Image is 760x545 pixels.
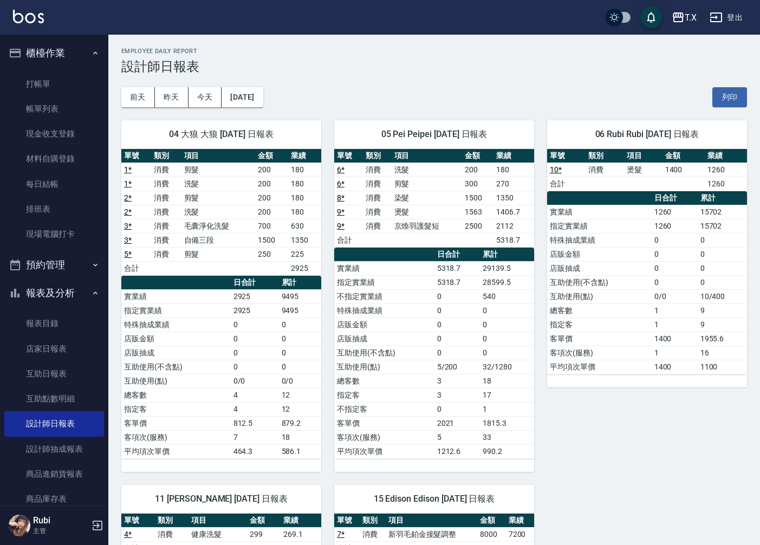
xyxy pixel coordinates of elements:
h3: 設計師日報表 [121,59,747,74]
td: 消費 [360,527,385,541]
td: 0 [231,346,279,360]
td: 200 [255,205,288,219]
a: 打帳單 [4,72,104,96]
td: 32/1280 [480,360,534,374]
td: 0 [652,247,698,261]
td: 互助使用(點) [547,289,652,303]
td: 250 [255,247,288,261]
td: 812.5 [231,416,279,430]
td: 客項次(服務) [121,430,231,444]
td: 0 [698,261,747,275]
td: 洗髮 [181,205,256,219]
td: 299 [247,527,281,541]
td: 1260 [705,177,747,191]
td: 1955.6 [698,332,747,346]
th: 累計 [698,191,747,205]
th: 類別 [586,149,624,163]
a: 報表目錄 [4,311,104,336]
td: 實業績 [121,289,231,303]
td: 879.2 [279,416,321,430]
td: 1400 [662,163,705,177]
td: 指定客 [547,317,652,332]
th: 單號 [334,149,363,163]
td: 1260 [652,219,698,233]
td: 1500 [462,191,493,205]
td: 不指定客 [334,402,434,416]
td: 5318.7 [493,233,534,247]
td: 0 [652,233,698,247]
th: 金額 [477,514,505,528]
td: 合計 [121,261,151,275]
td: 消費 [363,205,392,219]
div: T.X [685,11,697,24]
td: 0 [434,346,480,360]
a: 設計師日報表 [4,411,104,436]
td: 0 [231,360,279,374]
td: 300 [462,177,493,191]
th: 項目 [392,149,462,163]
td: 700 [255,219,288,233]
td: 燙髮 [392,205,462,219]
td: 7200 [506,527,534,541]
td: 消費 [151,163,181,177]
td: 消費 [151,177,181,191]
td: 0 [652,261,698,275]
td: 0 [279,332,321,346]
td: 平均項次單價 [121,444,231,458]
th: 項目 [624,149,662,163]
th: 業績 [493,149,534,163]
td: 5/200 [434,360,480,374]
span: 15 Edison Edison [DATE] 日報表 [347,494,521,504]
td: 2925 [231,289,279,303]
a: 商品庫存表 [4,486,104,511]
td: 染髮 [392,191,462,205]
th: 日合計 [231,276,279,290]
td: 5318.7 [434,275,480,289]
td: 200 [255,191,288,205]
td: 店販抽成 [121,346,231,360]
th: 單號 [547,149,586,163]
button: 前天 [121,87,155,107]
td: 0 [698,247,747,261]
td: 互助使用(點) [334,360,434,374]
td: 0 [434,332,480,346]
td: 平均項次單價 [334,444,434,458]
th: 單號 [121,149,151,163]
button: 今天 [189,87,222,107]
th: 金額 [462,149,493,163]
a: 現金收支登錄 [4,121,104,146]
td: 180 [288,177,321,191]
td: 1 [652,317,698,332]
td: 剪髮 [392,177,462,191]
th: 類別 [155,514,189,528]
td: 互助使用(點) [121,374,231,388]
td: 2925 [288,261,321,275]
td: 1260 [705,163,747,177]
th: 金額 [255,149,288,163]
th: 業績 [288,149,321,163]
button: 昨天 [155,87,189,107]
td: 消費 [586,163,624,177]
td: 互助使用(不含點) [334,346,434,360]
td: 0 [480,332,534,346]
td: 1100 [698,360,747,374]
th: 業績 [506,514,534,528]
td: 消費 [151,247,181,261]
td: 2021 [434,416,480,430]
td: 店販金額 [334,317,434,332]
button: 登出 [705,8,747,28]
th: 項目 [181,149,256,163]
td: 客單價 [547,332,652,346]
td: 1815.3 [480,416,534,430]
td: 10/400 [698,289,747,303]
td: 1350 [493,191,534,205]
td: 0 [434,303,480,317]
td: 實業績 [547,205,652,219]
td: 18 [279,430,321,444]
td: 180 [288,205,321,219]
th: 類別 [363,149,392,163]
td: 0 [434,317,480,332]
td: 586.1 [279,444,321,458]
th: 項目 [386,514,478,528]
td: 9495 [279,289,321,303]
